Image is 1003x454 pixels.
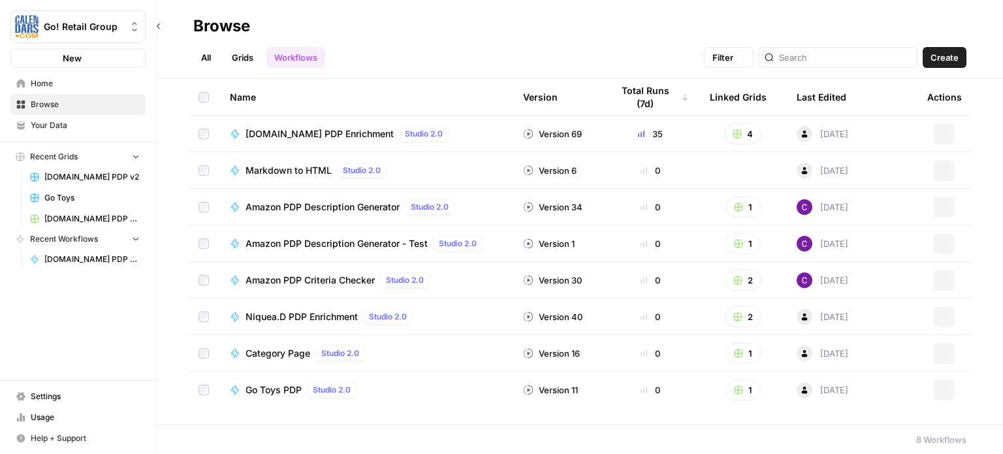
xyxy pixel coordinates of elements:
button: 1 [725,343,761,364]
a: [DOMAIN_NAME] PDP Enrichment Grid [24,208,146,229]
a: [DOMAIN_NAME] PDP EnrichmentStudio 2.0 [230,126,502,142]
span: Category Page [246,347,310,360]
span: [DOMAIN_NAME] PDP Enrichment [246,127,394,140]
div: Version 6 [523,164,577,177]
div: Total Runs (7d) [612,79,689,115]
div: Version 1 [523,237,575,250]
a: Amazon PDP Description Generator - TestStudio 2.0 [230,236,502,251]
div: Version 34 [523,201,582,214]
div: [DATE] [797,309,848,325]
span: Studio 2.0 [369,311,407,323]
button: New [10,48,146,68]
span: Amazon PDP Description Generator - Test [246,237,428,250]
span: [DOMAIN_NAME] PDP v2 [44,171,140,183]
span: Settings [31,391,140,402]
div: Version 11 [523,383,578,397]
div: Version [523,79,558,115]
a: [DOMAIN_NAME] PDP v2 [24,167,146,187]
div: Browse [193,16,250,37]
button: 1 [725,197,761,218]
span: Studio 2.0 [321,348,359,359]
span: Usage [31,412,140,423]
img: pztarfhstn1c64xktqzc4g5rzd74 [797,272,812,288]
div: 0 [612,383,689,397]
img: Go! Retail Group Logo [15,15,39,39]
a: Usage [10,407,146,428]
a: Workflows [266,47,325,68]
button: 2 [725,306,761,327]
input: Search [779,51,912,64]
div: [DATE] [797,126,848,142]
button: Filter [704,47,754,68]
a: Go Toys PDPStudio 2.0 [230,382,502,398]
span: Markdown to HTML [246,164,332,177]
span: Your Data [31,120,140,131]
button: 1 [725,380,761,400]
div: [DATE] [797,382,848,398]
span: Go! Retail Group [44,20,123,33]
a: All [193,47,219,68]
span: [DOMAIN_NAME] PDP Enrichment Grid [44,213,140,225]
div: 0 [612,201,689,214]
div: Last Edited [797,79,846,115]
a: Go Toys [24,187,146,208]
button: Workspace: Go! Retail Group [10,10,146,43]
button: Create [923,47,966,68]
div: [DATE] [797,199,848,215]
div: [DATE] [797,236,848,251]
button: Recent Workflows [10,229,146,249]
span: Go Toys PDP [246,383,302,397]
div: Version 40 [523,310,582,323]
div: Linked Grids [710,79,767,115]
a: Amazon PDP Description GeneratorStudio 2.0 [230,199,502,215]
img: pztarfhstn1c64xktqzc4g5rzd74 [797,236,812,251]
span: Recent Workflows [30,233,98,245]
div: [DATE] [797,163,848,178]
div: [DATE] [797,346,848,361]
span: [DOMAIN_NAME] PDP Enrichment [44,253,140,265]
div: 8 Workflows [916,433,966,446]
span: Recent Grids [30,151,78,163]
a: Your Data [10,115,146,136]
a: Amazon PDP Criteria CheckerStudio 2.0 [230,272,502,288]
a: Niquea.D PDP EnrichmentStudio 2.0 [230,309,502,325]
span: Create [931,51,959,64]
div: 0 [612,274,689,287]
div: 0 [612,164,689,177]
button: 4 [724,123,761,144]
span: Studio 2.0 [313,384,351,396]
div: Version 30 [523,274,582,287]
img: pztarfhstn1c64xktqzc4g5rzd74 [797,199,812,215]
span: Amazon PDP Description Generator [246,201,400,214]
div: 0 [612,347,689,360]
div: 35 [612,127,689,140]
span: Amazon PDP Criteria Checker [246,274,375,287]
a: Grids [224,47,261,68]
a: Settings [10,386,146,407]
button: Recent Grids [10,147,146,167]
button: 2 [725,270,761,291]
div: Name [230,79,502,115]
span: Browse [31,99,140,110]
a: [DOMAIN_NAME] PDP Enrichment [24,249,146,270]
span: Studio 2.0 [343,165,381,176]
span: Studio 2.0 [386,274,424,286]
div: Actions [927,79,962,115]
div: 0 [612,310,689,323]
a: Category PageStudio 2.0 [230,346,502,361]
span: Niquea.D PDP Enrichment [246,310,358,323]
span: Studio 2.0 [405,128,443,140]
span: New [63,52,82,65]
a: Home [10,73,146,94]
a: Browse [10,94,146,115]
span: Go Toys [44,192,140,204]
span: Filter [712,51,733,64]
div: Version 69 [523,127,582,140]
a: Markdown to HTMLStudio 2.0 [230,163,502,178]
div: Version 16 [523,347,580,360]
div: [DATE] [797,272,848,288]
button: Help + Support [10,428,146,449]
span: Studio 2.0 [411,201,449,213]
div: 0 [612,237,689,250]
span: Help + Support [31,432,140,444]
